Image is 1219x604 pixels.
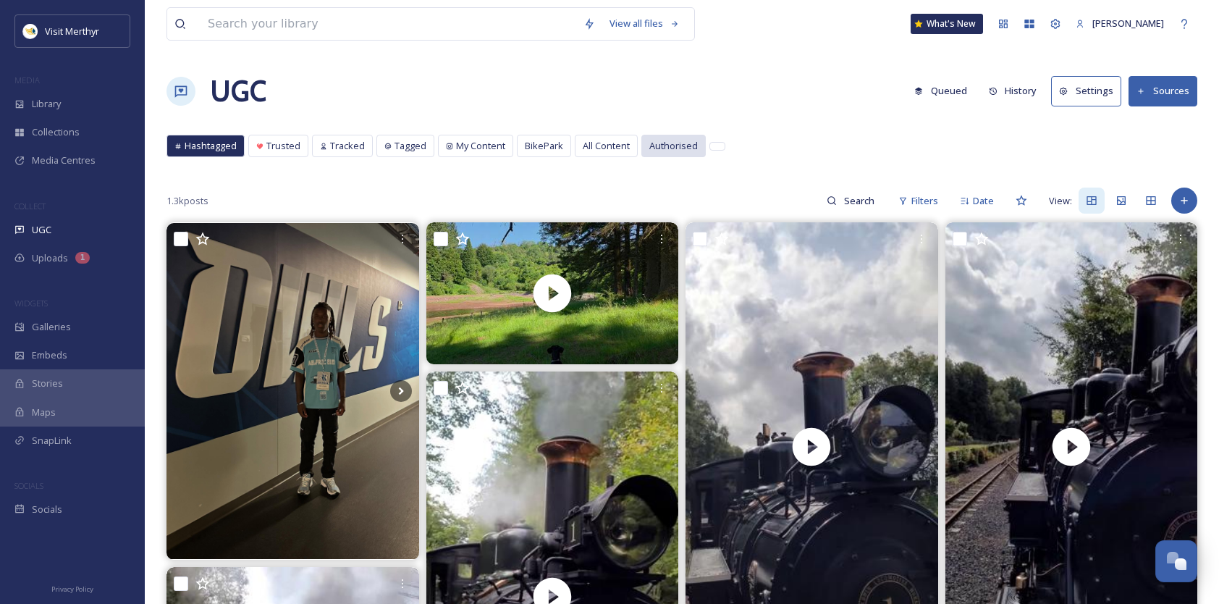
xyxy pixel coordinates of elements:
span: Maps [32,406,56,419]
span: Hashtagged [185,139,237,153]
span: Library [32,97,61,111]
span: COLLECT [14,201,46,211]
input: Search [837,186,884,215]
span: MEDIA [14,75,40,85]
a: Settings [1051,76,1129,106]
span: Visit Merthyr [45,25,99,38]
span: Embeds [32,348,67,362]
span: Tracked [330,139,365,153]
span: BikePark [525,139,563,153]
a: What's New [911,14,983,34]
span: Galleries [32,320,71,334]
img: Thanks for the invite ricefootball . I had a great time and I will be back! #ricefootball #riceat... [166,223,419,560]
span: All Content [583,139,630,153]
span: Filters [911,194,938,208]
img: thumbnail [426,222,678,364]
span: 1.3k posts [166,194,208,208]
span: View: [1049,194,1072,208]
span: Date [973,194,994,208]
a: View all files [602,9,687,38]
span: Collections [32,125,80,139]
span: Privacy Policy [51,584,93,594]
video: Phoebe being miffed by her first experience of a steam train. #breconmountainrailway #summer #tra... [426,222,678,364]
a: Queued [907,77,982,105]
button: Open Chat [1155,540,1197,582]
span: Uploads [32,251,68,265]
a: [PERSON_NAME] [1068,9,1171,38]
span: Tagged [395,139,426,153]
img: download.jpeg [23,24,38,38]
span: SOCIALS [14,480,43,491]
a: Privacy Policy [51,579,93,597]
span: WIDGETS [14,298,48,309]
button: Sources [1129,76,1197,106]
input: Search your library [201,8,576,40]
span: My Content [456,139,505,153]
span: Trusted [266,139,300,153]
button: Queued [907,77,974,105]
a: UGC [210,70,266,113]
span: UGC [32,223,51,237]
span: [PERSON_NAME] [1092,17,1164,30]
span: Stories [32,377,63,390]
span: SnapLink [32,434,72,448]
a: History [982,77,1052,105]
span: Authorised [649,139,698,153]
button: Settings [1051,76,1121,106]
button: History [982,77,1045,105]
span: Socials [32,503,62,516]
span: Media Centres [32,154,96,167]
div: 1 [75,252,90,264]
